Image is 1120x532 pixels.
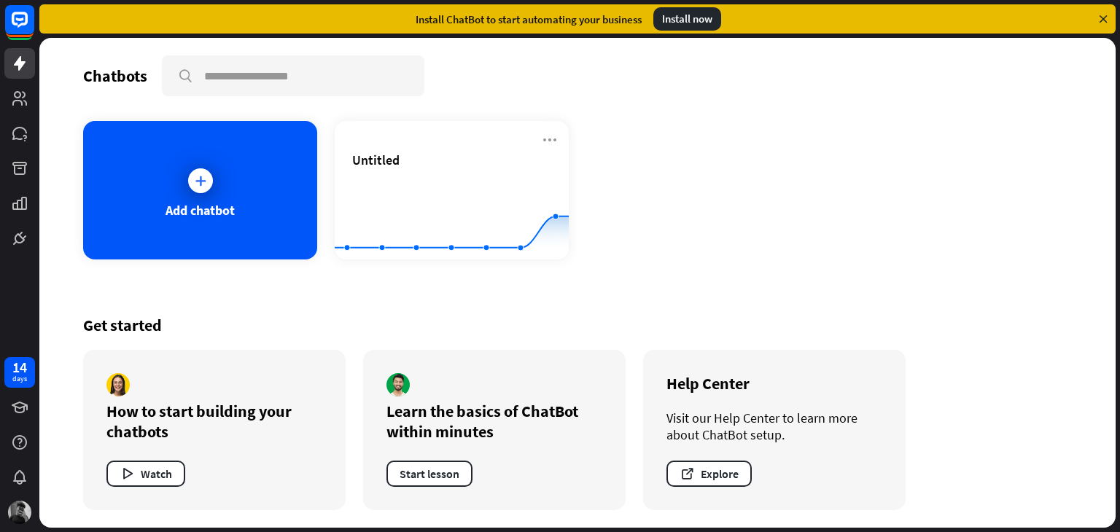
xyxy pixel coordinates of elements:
div: 14 [12,361,27,374]
div: days [12,374,27,384]
div: Install ChatBot to start automating your business [416,12,642,26]
span: Untitled [352,152,400,168]
button: Start lesson [386,461,472,487]
div: Get started [83,315,1072,335]
img: author [386,373,410,396]
div: Help Center [666,373,882,394]
div: Add chatbot [166,202,235,219]
button: Open LiveChat chat widget [12,6,55,50]
div: Visit our Help Center to learn more about ChatBot setup. [666,410,882,443]
img: author [106,373,130,396]
div: How to start building your chatbots [106,401,322,442]
button: Explore [666,461,752,487]
div: Chatbots [83,66,147,86]
button: Watch [106,461,185,487]
a: 14 days [4,357,35,388]
div: Install now [653,7,721,31]
div: Learn the basics of ChatBot within minutes [386,401,602,442]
